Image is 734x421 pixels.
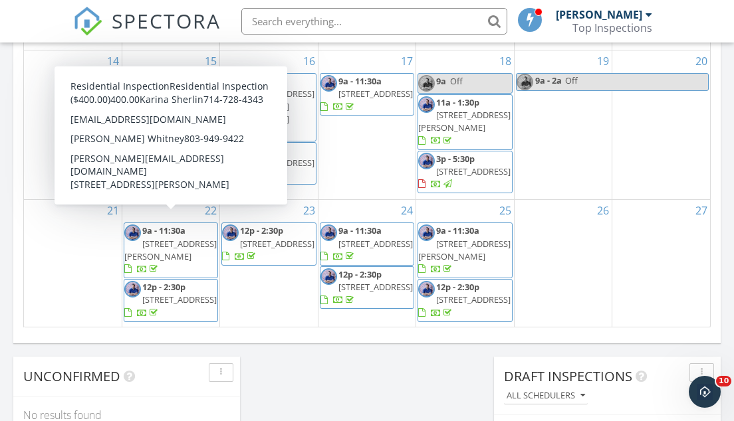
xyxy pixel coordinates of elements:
[240,75,250,87] span: 9a
[418,96,435,113] img: img_3402.jpeg
[220,200,318,327] td: Go to September 23, 2025
[320,224,337,241] img: img_3402.jpeg
[240,157,314,169] span: [STREET_ADDRESS]
[497,50,514,72] a: Go to September 18, 2025
[416,200,514,327] td: Go to September 25, 2025
[436,224,479,236] span: 9a - 11:30a
[142,281,185,293] span: 12p - 2:30p
[122,50,219,200] td: Go to September 15, 2025
[418,224,435,241] img: img_3402.jpeg
[202,50,219,72] a: Go to September 15, 2025
[507,391,585,400] div: All schedulers
[222,75,314,138] a: 9a [STREET_ADDRESS][PERSON_NAME][PERSON_NAME]
[222,224,314,262] a: 12p - 2:30p [STREET_ADDRESS]
[220,50,318,200] td: Go to September 16, 2025
[320,73,414,116] a: 9a - 11:30a [STREET_ADDRESS]
[338,75,382,87] span: 9a - 11:30a
[450,75,463,87] span: Off
[418,109,511,133] span: [STREET_ADDRESS][PERSON_NAME]
[240,238,314,250] span: [STREET_ADDRESS]
[514,200,612,327] td: Go to September 26, 2025
[241,8,507,35] input: Search everything...
[436,165,511,177] span: [STREET_ADDRESS]
[517,74,533,90] img: img_3402.jpeg
[418,94,512,150] a: 11a - 1:30p [STREET_ADDRESS][PERSON_NAME]
[504,387,588,405] button: All schedulers
[418,281,435,297] img: img_3402.jpeg
[418,238,511,262] span: [STREET_ADDRESS][PERSON_NAME]
[142,75,185,87] span: 12p - 2:30p
[124,279,218,322] a: 12p - 2:30p [STREET_ADDRESS]
[301,50,318,72] a: Go to September 16, 2025
[436,294,511,305] span: [STREET_ADDRESS]
[436,281,479,293] span: 12p - 2:30p
[104,50,122,72] a: Go to September 14, 2025
[23,367,120,385] span: Unconfirmed
[124,224,141,241] img: img_3402.jpeg
[320,266,414,309] a: 12p - 2:30p [STREET_ADDRESS]
[418,96,511,147] a: 11a - 1:30p [STREET_ADDRESS][PERSON_NAME]
[142,131,181,143] span: 3p - 5:30p
[122,200,219,327] td: Go to September 22, 2025
[418,224,511,275] a: 9a - 11:30a [STREET_ADDRESS][PERSON_NAME]
[594,50,612,72] a: Go to September 19, 2025
[338,224,382,236] span: 9a - 11:30a
[240,224,283,236] span: 12p - 2:30p
[222,75,239,92] img: img_3402.jpeg
[202,200,219,221] a: Go to September 22, 2025
[320,75,413,112] a: 9a - 11:30a [STREET_ADDRESS]
[124,129,218,173] a: 3p - 5:30p [STREET_ADDRESS]
[398,50,416,72] a: Go to September 17, 2025
[418,75,435,92] img: img_3402.jpeg
[338,238,413,250] span: [STREET_ADDRESS]
[418,153,511,190] a: 3p - 5:30p [STREET_ADDRESS]
[572,21,652,35] div: Top Inspections
[221,73,316,141] a: 9a [STREET_ADDRESS][PERSON_NAME][PERSON_NAME]
[693,200,710,221] a: Go to September 27, 2025
[320,222,414,266] a: 9a - 11:30a [STREET_ADDRESS]
[124,75,217,126] a: 12p - 2:30p [STREET_ADDRESS][PERSON_NAME]
[124,88,217,112] span: [STREET_ADDRESS][PERSON_NAME]
[436,96,479,108] span: 11a - 1:30p
[124,224,217,275] a: 9a - 11:30a [STREET_ADDRESS][PERSON_NAME]
[124,73,218,129] a: 12p - 2:30p [STREET_ADDRESS][PERSON_NAME]
[124,75,141,92] img: img_3402.jpeg
[418,222,512,278] a: 9a - 11:30a [STREET_ADDRESS][PERSON_NAME]
[693,50,710,72] a: Go to September 20, 2025
[318,50,416,200] td: Go to September 17, 2025
[535,74,562,90] span: 9a - 2a
[436,153,475,165] span: 3p - 5:30p
[418,279,512,322] a: 12p - 2:30p [STREET_ADDRESS]
[124,131,141,148] img: img_3402.jpeg
[594,200,612,221] a: Go to September 26, 2025
[112,7,221,35] span: SPECTORA
[222,144,239,161] img: img_3402.jpeg
[338,88,413,100] span: [STREET_ADDRESS]
[612,200,710,327] td: Go to September 27, 2025
[320,268,413,305] a: 12p - 2:30p [STREET_ADDRESS]
[124,281,217,318] a: 12p - 2:30p [STREET_ADDRESS]
[104,200,122,221] a: Go to September 21, 2025
[612,50,710,200] td: Go to September 20, 2025
[418,153,435,169] img: img_3402.jpeg
[318,200,416,327] td: Go to September 24, 2025
[338,268,382,280] span: 12p - 2:30p
[689,376,721,408] iframe: Intercom live chat
[124,222,218,278] a: 9a - 11:30a [STREET_ADDRESS][PERSON_NAME]
[222,224,239,241] img: img_3402.jpeg
[398,200,416,221] a: Go to September 24, 2025
[240,144,283,156] span: 12p - 2:30p
[222,88,314,125] span: [STREET_ADDRESS][PERSON_NAME][PERSON_NAME]
[418,151,512,194] a: 3p - 5:30p [STREET_ADDRESS]
[320,75,337,92] img: img_3402.jpeg
[418,281,511,318] a: 12p - 2:30p [STREET_ADDRESS]
[504,367,632,385] span: Draft Inspections
[320,268,337,285] img: img_3402.jpeg
[716,376,731,386] span: 10
[556,8,642,21] div: [PERSON_NAME]
[24,200,122,327] td: Go to September 21, 2025
[338,281,413,293] span: [STREET_ADDRESS]
[497,200,514,221] a: Go to September 25, 2025
[221,142,316,185] a: 12p - 2:30p [STREET_ADDRESS]
[124,281,141,297] img: img_3402.jpeg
